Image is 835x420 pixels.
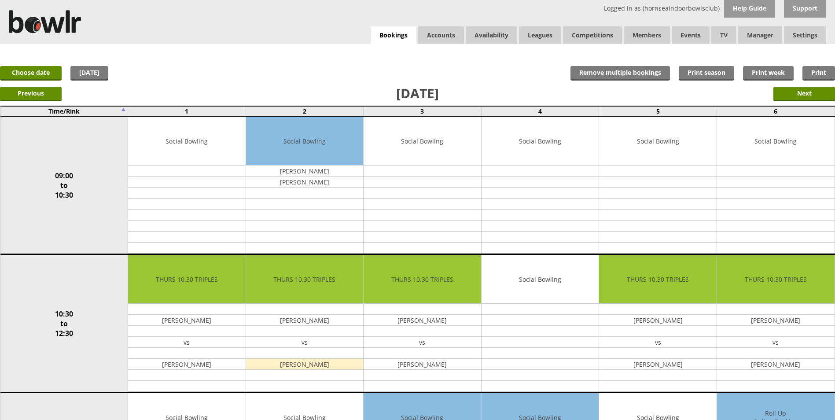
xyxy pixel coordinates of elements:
td: vs [599,337,717,348]
td: vs [717,337,835,348]
td: THURS 10.30 TRIPLES [599,255,717,304]
td: Social Bowling [599,117,717,166]
a: Events [672,26,710,44]
td: THURS 10.30 TRIPLES [246,255,364,304]
td: vs [364,337,481,348]
td: [PERSON_NAME] [246,315,364,326]
a: Print season [679,66,734,81]
td: Social Bowling [717,117,835,166]
span: Members [624,26,670,44]
td: THURS 10.30 TRIPLES [128,255,246,304]
td: [PERSON_NAME] [246,177,364,188]
td: [PERSON_NAME] [246,166,364,177]
a: Leagues [519,26,561,44]
input: Next [773,87,835,101]
a: Print week [743,66,794,81]
a: Availability [466,26,517,44]
input: Remove multiple bookings [570,66,670,81]
td: Social Bowling [482,117,599,166]
a: Print [802,66,835,81]
td: vs [128,337,246,348]
td: Social Bowling [128,117,246,166]
td: Social Bowling [482,255,599,304]
a: Bookings [371,26,416,44]
td: [PERSON_NAME] [599,359,717,370]
td: 4 [481,106,599,116]
td: 3 [364,106,482,116]
td: 5 [599,106,717,116]
td: [PERSON_NAME] [364,315,481,326]
span: Accounts [418,26,464,44]
td: vs [246,337,364,348]
td: 1 [128,106,246,116]
td: [PERSON_NAME] [246,359,364,370]
td: [PERSON_NAME] [128,315,246,326]
td: THURS 10.30 TRIPLES [364,255,481,304]
td: [PERSON_NAME] [364,359,481,370]
a: Competitions [563,26,622,44]
td: THURS 10.30 TRIPLES [717,255,835,304]
td: [PERSON_NAME] [128,359,246,370]
td: Time/Rink [0,106,128,116]
td: 09:00 to 10:30 [0,116,128,254]
span: Settings [784,26,826,44]
td: 2 [246,106,364,116]
td: 6 [717,106,835,116]
span: TV [711,26,736,44]
a: [DATE] [70,66,108,81]
span: Manager [738,26,782,44]
td: Social Bowling [246,117,364,166]
td: [PERSON_NAME] [717,315,835,326]
td: [PERSON_NAME] [599,315,717,326]
td: Social Bowling [364,117,481,166]
td: 10:30 to 12:30 [0,254,128,393]
td: [PERSON_NAME] [717,359,835,370]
